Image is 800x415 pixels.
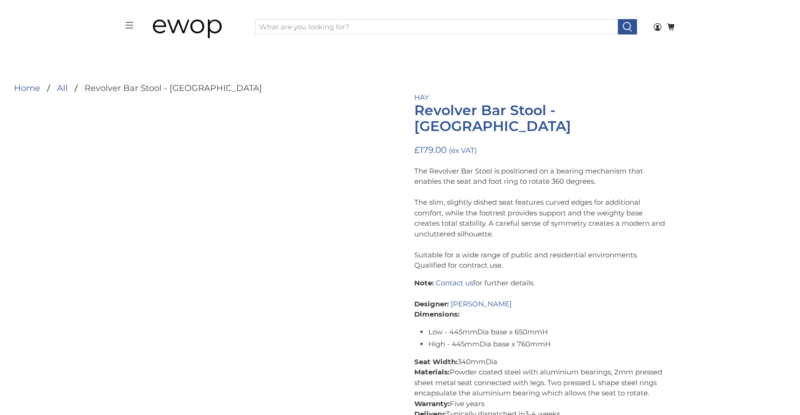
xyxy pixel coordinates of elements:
strong: Materials: [414,367,450,376]
a: Home [14,84,40,92]
strong: Designer: [414,299,449,308]
strong: Seat Width: [414,357,458,366]
p: The Revolver Bar Stool is positioned on a bearing mechanism that enables the seat and foot ring t... [414,166,666,271]
a: HAY Office Revolver Bar Stool Red Revolver [134,111,386,363]
h1: Revolver Bar Stool - [GEOGRAPHIC_DATA] [414,103,666,134]
a: Contact us [436,278,473,287]
strong: Warranty: [414,399,450,408]
input: What are you looking for? [255,19,618,35]
a: All [57,84,68,92]
li: High - 445mmDia base x 760mmH [428,339,666,350]
nav: breadcrumbs [14,84,262,92]
span: for further details. [473,278,535,287]
a: [PERSON_NAME] [451,299,512,308]
strong: Note: [414,278,434,287]
li: Revolver Bar Stool - [GEOGRAPHIC_DATA] [68,84,262,92]
span: £179.00 [414,145,446,155]
a: HAY [414,93,429,102]
small: (ex VAT) [449,146,477,155]
strong: Dimensions: [414,310,460,318]
li: Low - 445mmDia base x 650mmH [428,327,666,338]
